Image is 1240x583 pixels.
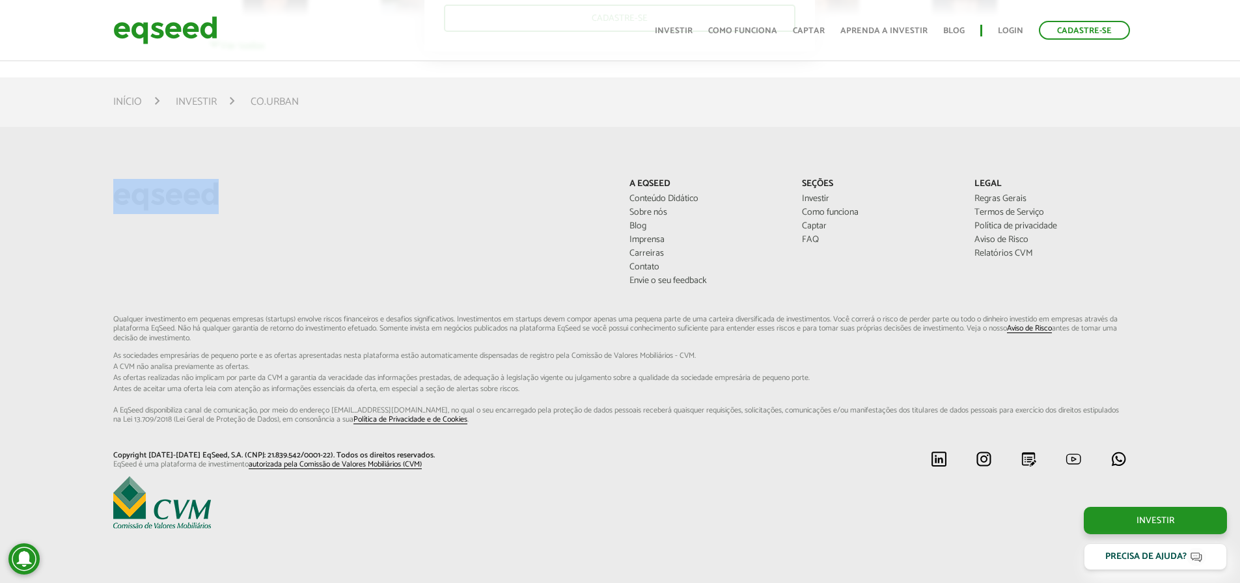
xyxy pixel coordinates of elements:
[113,352,1127,360] span: As sociedades empresárias de pequeno porte e as ofertas apresentadas nesta plataforma estão aut...
[974,236,1127,245] a: Aviso de Risco
[793,27,825,35] a: Captar
[629,222,782,231] a: Blog
[974,179,1127,190] p: Legal
[1021,451,1037,467] img: blog.svg
[931,451,947,467] img: linkedin.svg
[974,222,1127,231] a: Política de privacidade
[802,179,955,190] p: Seções
[629,249,782,258] a: Carreiras
[802,222,955,231] a: Captar
[113,363,1127,371] span: A CVM não analisa previamente as ofertas.
[113,315,1127,425] p: Qualquer investimento em pequenas empresas (startups) envolve riscos financeiros e desafios signi...
[629,208,782,217] a: Sobre nós
[840,27,928,35] a: Aprenda a investir
[1007,325,1052,333] a: Aviso de Risco
[1084,507,1227,534] a: Investir
[974,249,1127,258] a: Relatórios CVM
[249,461,422,469] a: autorizada pela Comissão de Valores Mobiliários (CVM)
[974,195,1127,204] a: Regras Gerais
[629,179,782,190] p: A EqSeed
[802,195,955,204] a: Investir
[1110,451,1127,467] img: whatsapp.svg
[629,263,782,272] a: Contato
[976,451,992,467] img: instagram.svg
[629,195,782,204] a: Conteúdo Didático
[113,460,611,469] p: EqSeed é uma plataforma de investimento
[1039,21,1130,40] a: Cadastre-se
[943,27,965,35] a: Blog
[629,277,782,286] a: Envie o seu feedback
[802,236,955,245] a: FAQ
[113,97,142,107] a: Início
[802,208,955,217] a: Como funciona
[113,374,1127,382] span: As ofertas realizadas não implicam por parte da CVM a garantia da veracidade das informações p...
[113,179,219,214] img: EqSeed Logo
[629,236,782,245] a: Imprensa
[998,27,1023,35] a: Login
[176,97,217,107] a: Investir
[113,451,611,460] p: Copyright [DATE]-[DATE] EqSeed, S.A. (CNPJ: 21.839.542/0001-22). Todos os direitos reservados.
[113,476,211,528] img: EqSeed é uma plataforma de investimento autorizada pela Comissão de Valores Mobiliários (CVM)
[974,208,1127,217] a: Termos de Serviço
[708,27,777,35] a: Como funciona
[251,93,299,111] li: Co.Urban
[113,385,1127,393] span: Antes de aceitar uma oferta leia com atenção as informações essenciais da oferta, em especial...
[353,416,467,424] a: Política de Privacidade e de Cookies
[113,13,217,47] img: EqSeed
[1066,451,1082,467] img: youtube.svg
[655,27,693,35] a: Investir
